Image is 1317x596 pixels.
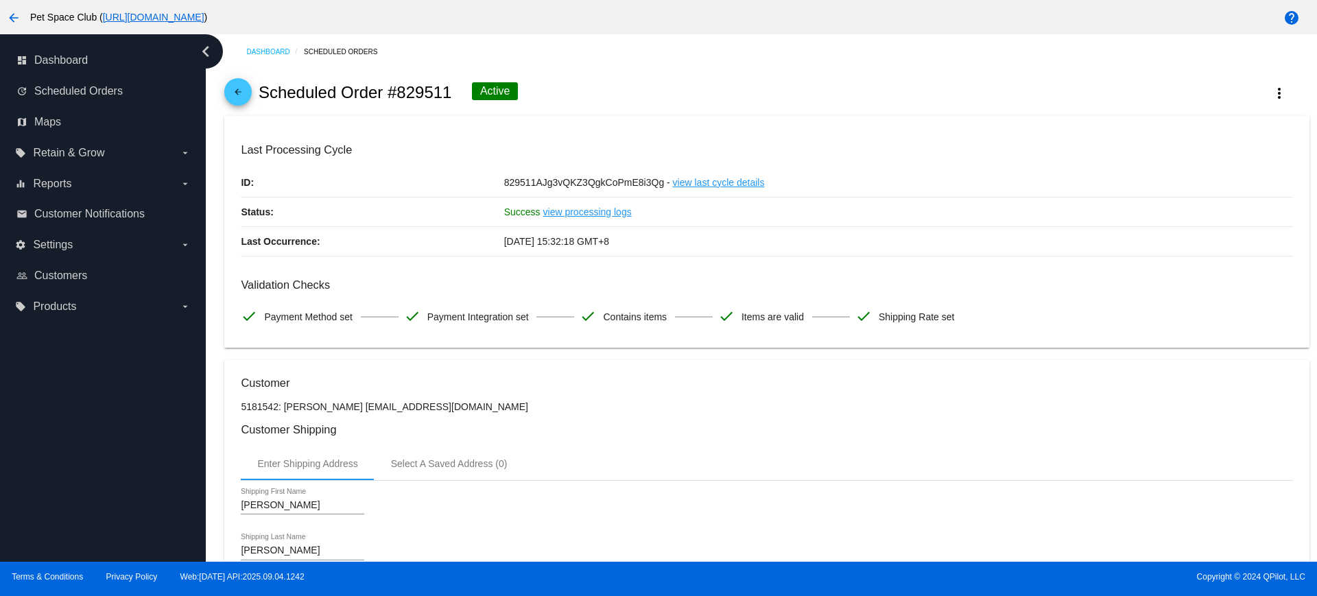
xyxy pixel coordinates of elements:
[15,178,26,189] i: equalizer
[33,147,104,159] span: Retain & Grow
[180,147,191,158] i: arrow_drop_down
[16,203,191,225] a: email Customer Notifications
[34,85,123,97] span: Scheduled Orders
[16,208,27,219] i: email
[230,87,246,104] mat-icon: arrow_back
[257,458,357,469] div: Enter Shipping Address
[16,55,27,66] i: dashboard
[16,117,27,128] i: map
[16,49,191,71] a: dashboard Dashboard
[34,270,87,282] span: Customers
[241,198,503,226] p: Status:
[241,168,503,197] p: ID:
[241,227,503,256] p: Last Occurrence:
[391,458,508,469] div: Select A Saved Address (0)
[34,116,61,128] span: Maps
[180,178,191,189] i: arrow_drop_down
[15,147,26,158] i: local_offer
[580,308,596,324] mat-icon: check
[15,239,26,250] i: settings
[404,308,420,324] mat-icon: check
[16,270,27,281] i: people_outline
[427,302,529,331] span: Payment Integration set
[741,302,804,331] span: Items are valid
[34,208,145,220] span: Customer Notifications
[241,500,364,511] input: Shipping First Name
[180,301,191,312] i: arrow_drop_down
[264,302,352,331] span: Payment Method set
[195,40,217,62] i: chevron_left
[241,308,257,324] mat-icon: check
[855,308,872,324] mat-icon: check
[241,143,1292,156] h3: Last Processing Cycle
[33,178,71,190] span: Reports
[241,377,1292,390] h3: Customer
[241,545,364,556] input: Shipping Last Name
[879,302,955,331] span: Shipping Rate set
[180,239,191,250] i: arrow_drop_down
[241,278,1292,291] h3: Validation Checks
[1271,85,1288,102] mat-icon: more_vert
[246,41,304,62] a: Dashboard
[33,300,76,313] span: Products
[16,86,27,97] i: update
[543,198,632,226] a: view processing logs
[30,12,207,23] span: Pet Space Club ( )
[16,111,191,133] a: map Maps
[1283,10,1300,26] mat-icon: help
[472,82,519,100] div: Active
[504,206,541,217] span: Success
[106,572,158,582] a: Privacy Policy
[718,308,735,324] mat-icon: check
[16,265,191,287] a: people_outline Customers
[34,54,88,67] span: Dashboard
[259,83,452,102] h2: Scheduled Order #829511
[673,168,765,197] a: view last cycle details
[33,239,73,251] span: Settings
[304,41,390,62] a: Scheduled Orders
[241,401,1292,412] p: 5181542: [PERSON_NAME] [EMAIL_ADDRESS][DOMAIN_NAME]
[16,80,191,102] a: update Scheduled Orders
[504,236,609,247] span: [DATE] 15:32:18 GMT+8
[103,12,204,23] a: [URL][DOMAIN_NAME]
[12,572,83,582] a: Terms & Conditions
[180,572,305,582] a: Web:[DATE] API:2025.09.04.1242
[670,572,1305,582] span: Copyright © 2024 QPilot, LLC
[241,423,1292,436] h3: Customer Shipping
[15,301,26,312] i: local_offer
[603,302,667,331] span: Contains items
[5,10,22,26] mat-icon: arrow_back
[504,177,670,188] span: 829511AJg3vQKZ3QgkCoPmE8i3Qg -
